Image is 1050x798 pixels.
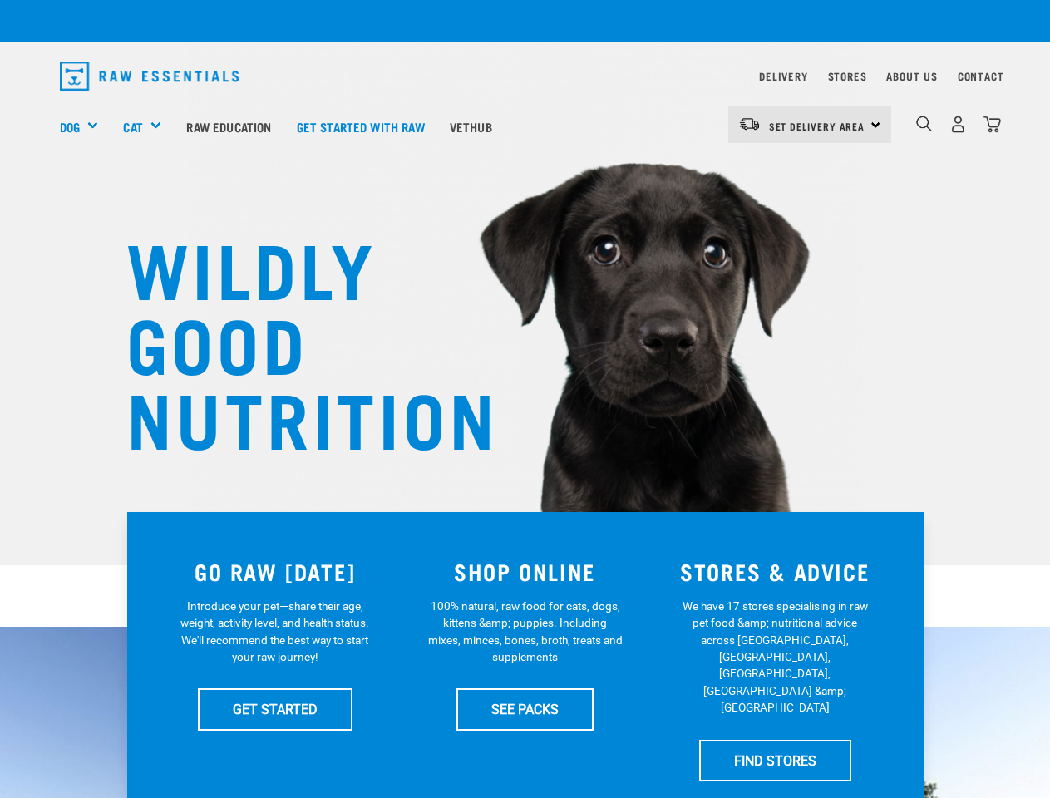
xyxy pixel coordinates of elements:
p: 100% natural, raw food for cats, dogs, kittens &amp; puppies. Including mixes, minces, bones, bro... [427,598,623,666]
a: GET STARTED [198,688,352,730]
p: Introduce your pet—share their age, weight, activity level, and health status. We'll recommend th... [177,598,372,666]
a: Raw Education [174,93,283,160]
h3: STORES & ADVICE [660,559,890,584]
p: We have 17 stores specialising in raw pet food &amp; nutritional advice across [GEOGRAPHIC_DATA],... [678,598,873,717]
h3: GO RAW [DATE] [160,559,391,584]
a: Vethub [437,93,505,160]
a: SEE PACKS [456,688,594,730]
img: home-icon@2x.png [983,116,1001,133]
a: Get started with Raw [284,93,437,160]
h3: SHOP ONLINE [410,559,640,584]
h1: WILDLY GOOD NUTRITION [126,229,459,453]
span: Set Delivery Area [769,123,865,129]
a: About Us [886,73,937,79]
img: van-moving.png [738,116,761,131]
img: user.png [949,116,967,133]
a: Contact [958,73,1004,79]
a: Cat [123,117,142,136]
nav: dropdown navigation [47,55,1004,97]
img: home-icon-1@2x.png [916,116,932,131]
a: Delivery [759,73,807,79]
a: FIND STORES [699,740,851,781]
a: Dog [60,117,80,136]
img: Raw Essentials Logo [60,62,239,91]
a: Stores [828,73,867,79]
